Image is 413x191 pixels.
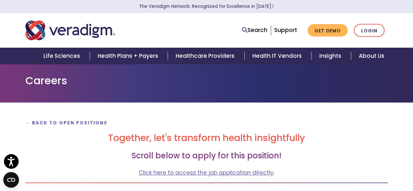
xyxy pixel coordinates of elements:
[139,169,274,177] a: Click here to access the job application directly
[139,3,274,9] a: The Veradigm Network: Recognized for Excellence in [DATE]Learn More
[354,24,385,37] a: Login
[25,20,115,41] img: Veradigm logo
[90,48,168,64] a: Health Plans + Payers
[308,24,348,37] a: Get Demo
[25,151,388,161] h3: Scroll below to apply for this position!
[25,120,108,126] a: ← Back to Open Positions
[3,172,19,188] button: Open CMP widget
[25,168,388,177] p: .
[271,3,274,9] span: Learn More
[25,133,388,144] h2: Together, let's transform health insightfully
[168,48,244,64] a: Healthcare Providers
[36,48,90,64] a: Life Sciences
[351,48,392,64] a: About Us
[274,26,297,34] a: Support
[311,48,351,64] a: Insights
[245,48,311,64] a: Health IT Vendors
[25,74,388,87] h1: Careers
[242,26,267,35] a: Search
